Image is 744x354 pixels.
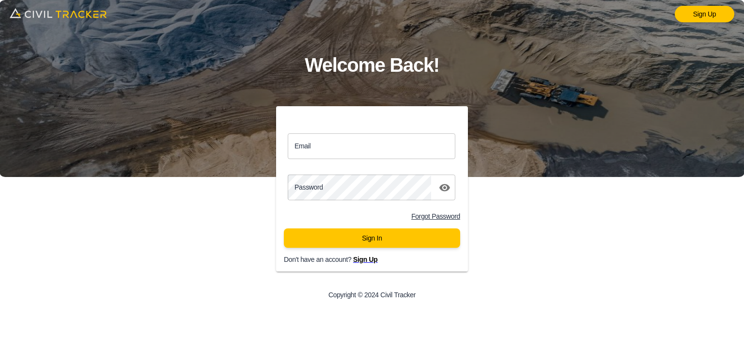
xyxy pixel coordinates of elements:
[305,49,439,81] h1: Welcome Back!
[288,133,455,159] input: email
[411,212,460,220] a: Forgot Password
[284,228,460,248] button: Sign In
[10,5,107,21] img: logo
[675,6,734,22] a: Sign Up
[353,256,378,263] a: Sign Up
[284,256,476,263] p: Don't have an account?
[328,291,416,299] p: Copyright © 2024 Civil Tracker
[435,178,454,197] button: toggle password visibility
